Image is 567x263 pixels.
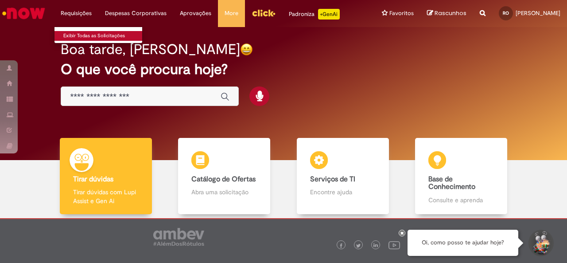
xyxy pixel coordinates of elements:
[289,9,340,20] div: Padroniza
[61,42,240,57] h2: Boa tarde, [PERSON_NAME]
[191,188,257,196] p: Abra uma solicitação
[47,138,165,215] a: Tirar dúvidas Tirar dúvidas com Lupi Assist e Gen Ai
[527,230,554,256] button: Iniciar Conversa de Suporte
[310,175,355,184] b: Serviços de TI
[54,27,143,43] ul: Requisições
[105,9,167,18] span: Despesas Corporativas
[402,138,521,215] a: Base de Conhecimento Consulte e aprenda
[61,9,92,18] span: Requisições
[61,62,506,77] h2: O que você procura hoje?
[428,196,494,204] p: Consulte e aprenda
[283,138,402,215] a: Serviços de TI Encontre ajuda
[389,9,414,18] span: Favoritos
[516,9,560,17] span: [PERSON_NAME]
[252,6,276,20] img: click_logo_yellow_360x200.png
[503,10,509,16] span: RO
[73,175,113,184] b: Tirar dúvidas
[373,243,378,248] img: logo_footer_linkedin.png
[310,188,376,196] p: Encontre ajuda
[153,228,204,246] img: logo_footer_ambev_rotulo_gray.png
[356,243,361,248] img: logo_footer_twitter.png
[225,9,238,18] span: More
[427,9,466,18] a: Rascunhos
[240,43,253,56] img: happy-face.png
[165,138,284,215] a: Catálogo de Ofertas Abra uma solicitação
[428,175,475,192] b: Base de Conhecimento
[191,175,256,184] b: Catálogo de Ofertas
[54,31,152,41] a: Exibir Todas as Solicitações
[408,230,518,256] div: Oi, como posso te ajudar hoje?
[339,243,343,248] img: logo_footer_facebook.png
[388,239,400,251] img: logo_footer_youtube.png
[435,9,466,17] span: Rascunhos
[180,9,211,18] span: Aprovações
[73,188,139,205] p: Tirar dúvidas com Lupi Assist e Gen Ai
[318,9,340,20] p: +GenAi
[1,4,47,22] img: ServiceNow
